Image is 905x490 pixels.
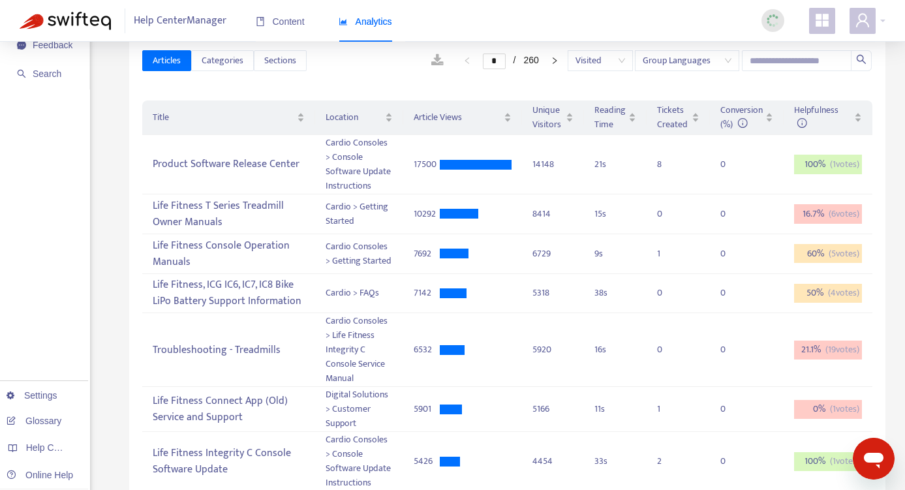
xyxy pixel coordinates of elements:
button: Categories [191,50,254,71]
th: Article Views [403,100,522,135]
div: 6729 [532,247,574,261]
div: 33 s [594,454,636,468]
span: Content [256,16,305,27]
div: 11 s [594,402,636,416]
div: 60 % [794,244,862,264]
span: Tickets Created [657,103,689,132]
li: Next Page [544,53,565,69]
div: 10292 [414,207,440,221]
div: 21.1 % [794,341,862,360]
span: / [514,55,516,65]
div: 16 s [594,343,636,357]
div: 0 [657,343,683,357]
div: Troubleshooting - Treadmills [153,339,305,361]
th: Title [142,100,315,135]
button: right [544,53,565,69]
span: Conversion (%) [720,102,763,132]
td: Digital Solutions > Customer Support [315,387,403,432]
div: 16.7 % [794,204,862,224]
button: Articles [142,50,191,71]
div: Life Fitness Connect App (Old) Service and Support [153,390,305,428]
div: 6532 [414,343,440,357]
span: left [463,57,471,65]
div: 14148 [532,157,574,172]
span: Search [33,69,61,79]
span: ( 5 votes) [829,247,859,261]
span: ( 1 votes) [830,402,859,416]
div: 100 % [794,452,862,472]
div: 0 % [794,400,862,420]
th: Unique Visitors [522,100,584,135]
div: 9 s [594,247,636,261]
span: ( 1 votes) [830,157,859,172]
div: Life Fitness T Series Treadmill Owner Manuals [153,195,305,233]
li: Previous Page [457,53,478,69]
span: Sections [264,54,296,68]
li: 1/260 [483,53,539,69]
div: 5920 [532,343,574,357]
th: Reading Time [584,100,647,135]
span: Reading Time [594,103,626,132]
div: Life Fitness Console Operation Manuals [153,235,305,273]
div: 0 [720,157,746,172]
span: Help Center Manager [134,8,226,33]
td: Cardio Consoles > Console Software Update Instructions [315,135,403,194]
span: message [17,40,26,50]
span: Unique Visitors [532,103,563,132]
div: 5166 [532,402,574,416]
div: 0 [720,286,746,300]
span: right [551,57,559,65]
div: 0 [720,343,746,357]
span: area-chart [339,17,348,26]
td: Cardio Consoles > Life Fitness Integrity C Console Service Manual [315,313,403,387]
a: Glossary [7,416,61,426]
span: ( 1 votes) [830,454,859,468]
div: 38 s [594,286,636,300]
div: 15 s [594,207,636,221]
td: Cardio > FAQs [315,274,403,314]
span: Analytics [339,16,392,27]
span: Article Views [414,110,501,125]
span: Visited [575,51,625,70]
img: Swifteq [20,12,111,30]
a: Settings [7,390,57,401]
span: ( 6 votes) [829,207,859,221]
div: 1 [657,402,683,416]
span: ( 4 votes) [828,286,859,300]
td: Cardio > Getting Started [315,194,403,234]
div: 7692 [414,247,440,261]
div: 0 [657,207,683,221]
td: Cardio Consoles > Getting Started [315,234,403,274]
span: Title [153,110,294,125]
div: 7142 [414,286,440,300]
div: 5318 [532,286,574,300]
th: Location [315,100,403,135]
iframe: Button to launch messaging window [853,438,895,480]
span: Help Centers [26,442,80,453]
div: 21 s [594,157,636,172]
span: appstore [814,12,830,28]
span: Group Languages [643,51,731,70]
span: Articles [153,54,181,68]
div: 50 % [794,284,862,303]
span: book [256,17,265,26]
div: 0 [720,402,746,416]
span: Categories [202,54,243,68]
a: Online Help [7,470,73,480]
div: 8414 [532,207,574,221]
div: 0 [720,247,746,261]
div: 0 [657,286,683,300]
button: left [457,53,478,69]
div: 1 [657,247,683,261]
span: ( 19 votes) [825,343,859,357]
div: 17500 [414,157,440,172]
span: Feedback [33,40,72,50]
div: 100 % [794,155,862,174]
div: 5901 [414,402,440,416]
span: Location [326,110,382,125]
span: user [855,12,870,28]
button: Sections [254,50,307,71]
div: 0 [720,207,746,221]
div: Life Fitness, ICG IC6, IC7, IC8 Bike LiPo Battery Support Information [153,275,305,313]
span: search [17,69,26,78]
